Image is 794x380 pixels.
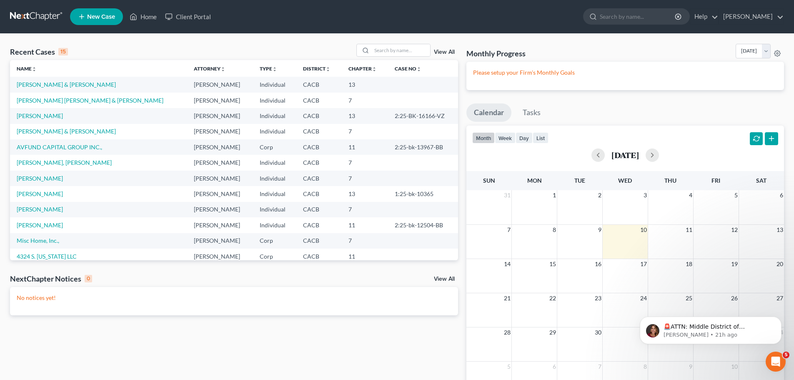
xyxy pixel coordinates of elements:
[342,93,388,108] td: 7
[533,132,549,143] button: list
[495,132,516,143] button: week
[272,67,277,72] i: unfold_more
[627,299,794,357] iframe: Intercom notifications message
[187,139,253,155] td: [PERSON_NAME]
[372,67,377,72] i: unfold_more
[296,186,341,201] td: CACB
[416,67,421,72] i: unfold_more
[639,293,648,303] span: 24
[766,352,786,372] iframe: Intercom live chat
[296,93,341,108] td: CACB
[503,259,511,269] span: 14
[597,362,602,372] span: 7
[639,259,648,269] span: 17
[388,186,458,201] td: 1:25-bk-10365
[483,177,495,184] span: Sun
[552,362,557,372] span: 6
[253,77,296,92] td: Individual
[549,259,557,269] span: 15
[611,151,639,159] h2: [DATE]
[220,67,225,72] i: unfold_more
[187,217,253,233] td: [PERSON_NAME]
[32,67,37,72] i: unfold_more
[10,274,92,284] div: NextChapter Notices
[17,143,102,151] a: AVFUND CAPITAL GROUP INC.,
[187,171,253,186] td: [PERSON_NAME]
[342,171,388,186] td: 7
[342,155,388,170] td: 7
[342,233,388,249] td: 7
[342,202,388,217] td: 7
[372,44,430,56] input: Search by name...
[342,77,388,92] td: 13
[253,171,296,186] td: Individual
[688,190,693,200] span: 4
[296,139,341,155] td: CACB
[473,68,777,77] p: Please setup your Firm's Monthly Goals
[10,47,68,57] div: Recent Cases
[685,293,693,303] span: 25
[515,103,548,122] a: Tasks
[17,159,112,166] a: [PERSON_NAME], [PERSON_NAME]
[253,124,296,139] td: Individual
[552,225,557,235] span: 8
[17,294,451,302] p: No notices yet!
[342,217,388,233] td: 11
[342,108,388,123] td: 13
[17,237,59,244] a: Misc Home, Inc.,
[643,190,648,200] span: 3
[303,65,331,72] a: Districtunfold_more
[734,190,739,200] span: 5
[87,14,115,20] span: New Case
[506,225,511,235] span: 7
[342,186,388,201] td: 13
[549,293,557,303] span: 22
[685,259,693,269] span: 18
[594,293,602,303] span: 23
[516,132,533,143] button: day
[711,177,720,184] span: Fri
[296,202,341,217] td: CACB
[730,293,739,303] span: 26
[342,249,388,264] td: 11
[187,249,253,264] td: [PERSON_NAME]
[594,259,602,269] span: 16
[296,108,341,123] td: CACB
[187,77,253,92] td: [PERSON_NAME]
[466,103,511,122] a: Calendar
[552,190,557,200] span: 1
[730,225,739,235] span: 12
[776,293,784,303] span: 27
[643,362,648,372] span: 8
[527,177,542,184] span: Mon
[187,93,253,108] td: [PERSON_NAME]
[503,293,511,303] span: 21
[253,155,296,170] td: Individual
[17,221,63,229] a: [PERSON_NAME]
[17,175,63,182] a: [PERSON_NAME]
[17,128,116,135] a: [PERSON_NAME] & [PERSON_NAME]
[161,9,215,24] a: Client Portal
[388,108,458,123] td: 2:25-BK-16166-VZ
[296,124,341,139] td: CACB
[194,65,225,72] a: Attorneyunfold_more
[253,202,296,217] td: Individual
[776,225,784,235] span: 13
[503,327,511,337] span: 28
[690,9,718,24] a: Help
[730,362,739,372] span: 10
[600,9,676,24] input: Search by name...
[17,112,63,119] a: [PERSON_NAME]
[503,190,511,200] span: 31
[434,276,455,282] a: View All
[260,65,277,72] a: Typeunfold_more
[348,65,377,72] a: Chapterunfold_more
[17,190,63,197] a: [PERSON_NAME]
[574,177,585,184] span: Tue
[17,206,63,213] a: [PERSON_NAME]
[17,97,163,104] a: [PERSON_NAME] [PERSON_NAME] & [PERSON_NAME]
[296,233,341,249] td: CACB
